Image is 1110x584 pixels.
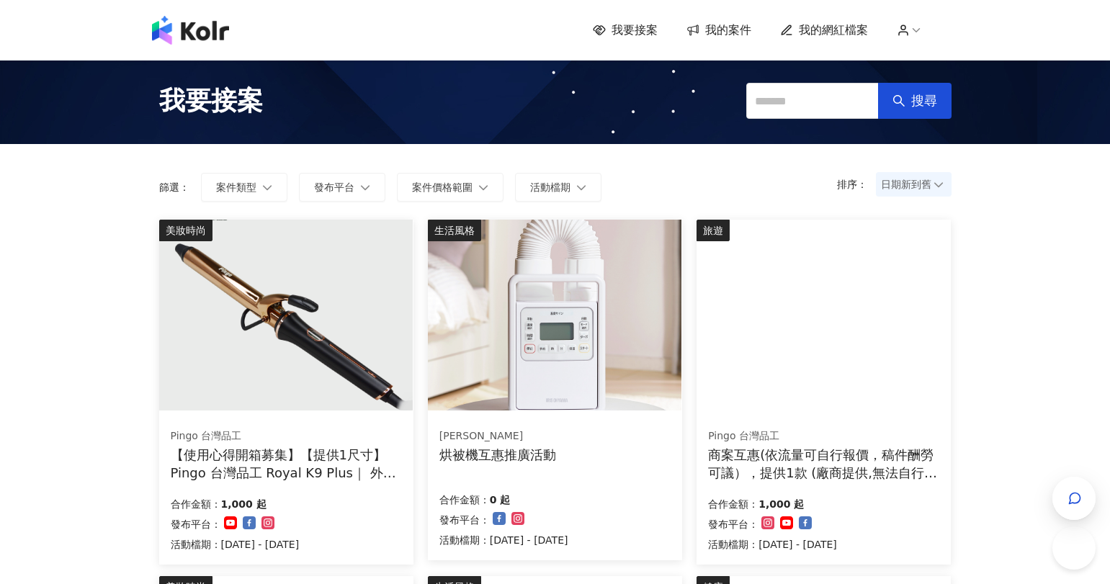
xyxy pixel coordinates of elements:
button: 活動檔期 [515,173,601,202]
p: 排序： [837,179,876,190]
div: [PERSON_NAME] [439,429,556,444]
p: 合作金額： [171,495,221,513]
a: 我要接案 [593,22,658,38]
p: 活動檔期：[DATE] - [DATE] [708,536,837,553]
span: 活動檔期 [530,181,570,193]
a: 我的案件 [686,22,751,38]
div: 旅遊 [697,220,730,241]
span: 日期新到舊 [881,174,946,195]
span: 案件價格範圍 [412,181,473,193]
p: 1,000 起 [758,495,804,513]
button: 案件價格範圍 [397,173,503,202]
img: Pingo 台灣品工 Royal K9 Plus｜ 外噴式負離子加長電棒-革命進化款 [159,220,413,410]
div: 商案互惠(依流量可自行報價，稿件酬勞可議），提供1款 (廠商提供,無法自行選擇顏色) [708,446,939,482]
button: 搜尋 [878,83,952,119]
span: search [892,94,905,107]
img: 強力烘被機 FK-H1 [428,220,681,410]
p: 1,000 起 [221,495,267,513]
p: 篩選： [159,181,189,193]
p: 合作金額： [439,491,490,508]
p: 0 起 [490,491,511,508]
button: 發布平台 [299,173,385,202]
span: 我的網紅檔案 [799,22,868,38]
p: 合作金額： [708,495,758,513]
button: 案件類型 [201,173,287,202]
span: 我的案件 [705,22,751,38]
iframe: Help Scout Beacon - Open [1052,526,1096,570]
div: 生活風格 [428,220,481,241]
span: 我要接案 [159,83,263,119]
img: Pingo 台灣品工 TRAVEL Qmini 2.0奈米負離子極輕吹風機 [697,220,950,410]
span: 搜尋 [911,93,937,109]
div: 美妝時尚 [159,220,212,241]
p: 發布平台： [439,511,490,529]
a: 我的網紅檔案 [780,22,868,38]
img: logo [152,16,229,45]
div: Pingo 台灣品工 [708,429,939,444]
div: 烘被機互惠推廣活動 [439,446,556,464]
span: 我要接案 [612,22,658,38]
span: 案件類型 [216,181,256,193]
p: 活動檔期：[DATE] - [DATE] [171,536,300,553]
p: 活動檔期：[DATE] - [DATE] [439,531,568,549]
span: 發布平台 [314,181,354,193]
p: 發布平台： [708,516,758,533]
div: 【使用心得開箱募集】【提供1尺寸】 Pingo 台灣品工 Royal K9 Plus｜ 外噴式負離子加長電棒-革命進化款 [171,446,402,482]
div: Pingo 台灣品工 [171,429,401,444]
p: 發布平台： [171,516,221,533]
